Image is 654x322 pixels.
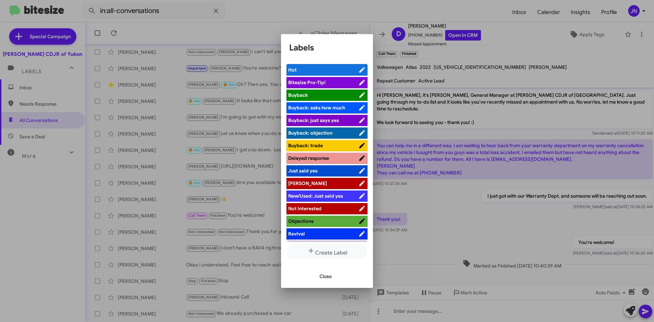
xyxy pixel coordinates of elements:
span: Buyback: asks how much [288,105,345,111]
h1: Labels [289,42,365,53]
span: Buyback: just says yes [288,117,339,123]
span: Not Interested [288,205,322,212]
span: Just said yes [288,168,317,174]
span: Objections [288,218,314,224]
span: New/Used: Just said yes [288,193,343,199]
span: Close [320,270,332,282]
button: Close [314,270,337,282]
span: Buyback [288,92,308,98]
span: Hot [288,67,297,73]
button: Create Label [286,244,368,259]
span: Delayed response [288,155,329,161]
span: [PERSON_NAME] [288,180,327,186]
span: Bitesize Pro-Tip! [288,79,326,86]
span: Revival [288,231,305,237]
span: Buyback: trade [288,142,323,149]
span: Buyback: objection [288,130,332,136]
